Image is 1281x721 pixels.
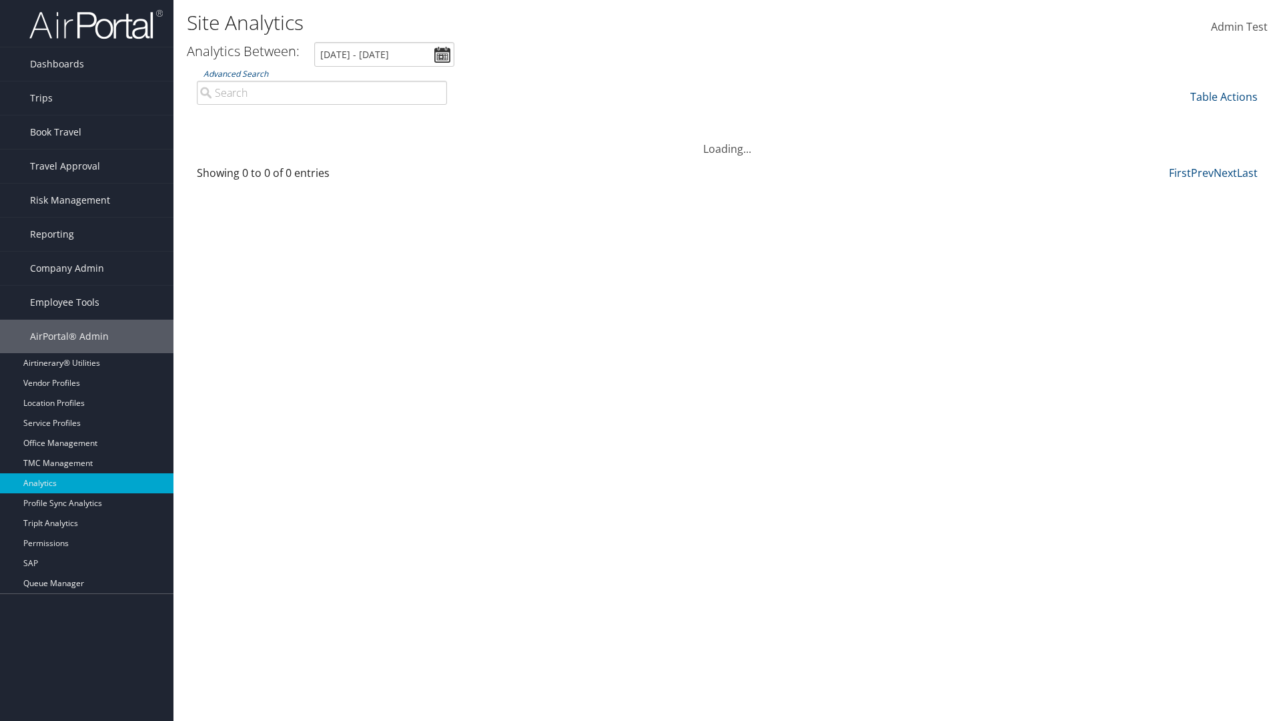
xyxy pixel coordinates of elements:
[30,184,110,217] span: Risk Management
[1190,89,1258,104] a: Table Actions
[1211,19,1268,34] span: Admin Test
[1211,7,1268,48] a: Admin Test
[1191,166,1214,180] a: Prev
[30,81,53,115] span: Trips
[30,286,99,319] span: Employee Tools
[1237,166,1258,180] a: Last
[314,42,454,67] input: [DATE] - [DATE]
[187,42,300,60] h3: Analytics Between:
[29,9,163,40] img: airportal-logo.png
[187,9,907,37] h1: Site Analytics
[1169,166,1191,180] a: First
[30,320,109,353] span: AirPortal® Admin
[197,81,447,105] input: Advanced Search
[30,150,100,183] span: Travel Approval
[30,47,84,81] span: Dashboards
[1214,166,1237,180] a: Next
[30,115,81,149] span: Book Travel
[30,252,104,285] span: Company Admin
[30,218,74,251] span: Reporting
[187,125,1268,157] div: Loading...
[197,165,447,188] div: Showing 0 to 0 of 0 entries
[203,68,268,79] a: Advanced Search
